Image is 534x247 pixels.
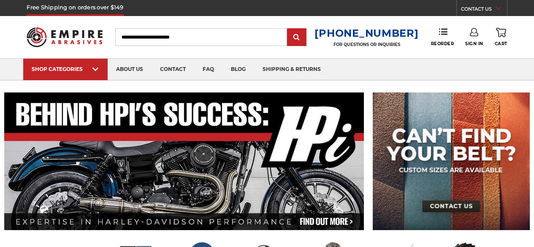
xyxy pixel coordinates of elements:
[495,41,507,46] span: Cart
[254,59,329,80] a: shipping & returns
[314,42,418,47] p: FOR QUESTIONS OR INQUIRIES
[431,41,454,46] span: Reorder
[314,27,418,39] a: [PHONE_NUMBER]
[108,59,152,80] a: about us
[495,28,507,46] a: Cart
[222,59,254,80] a: blog
[152,59,194,80] a: contact
[32,66,99,72] div: SHOP CATEGORIES
[465,41,483,46] span: Sign In
[431,28,454,46] a: Reorder
[4,92,364,230] img: Banner for an interview featuring Horsepower Inc who makes Harley performance upgrades featured o...
[27,22,102,52] img: Empire Abrasives
[194,59,222,80] a: faq
[461,4,507,16] a: CONTACT US
[288,29,305,46] input: Submit
[373,92,530,230] img: promo banner for custom belts.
